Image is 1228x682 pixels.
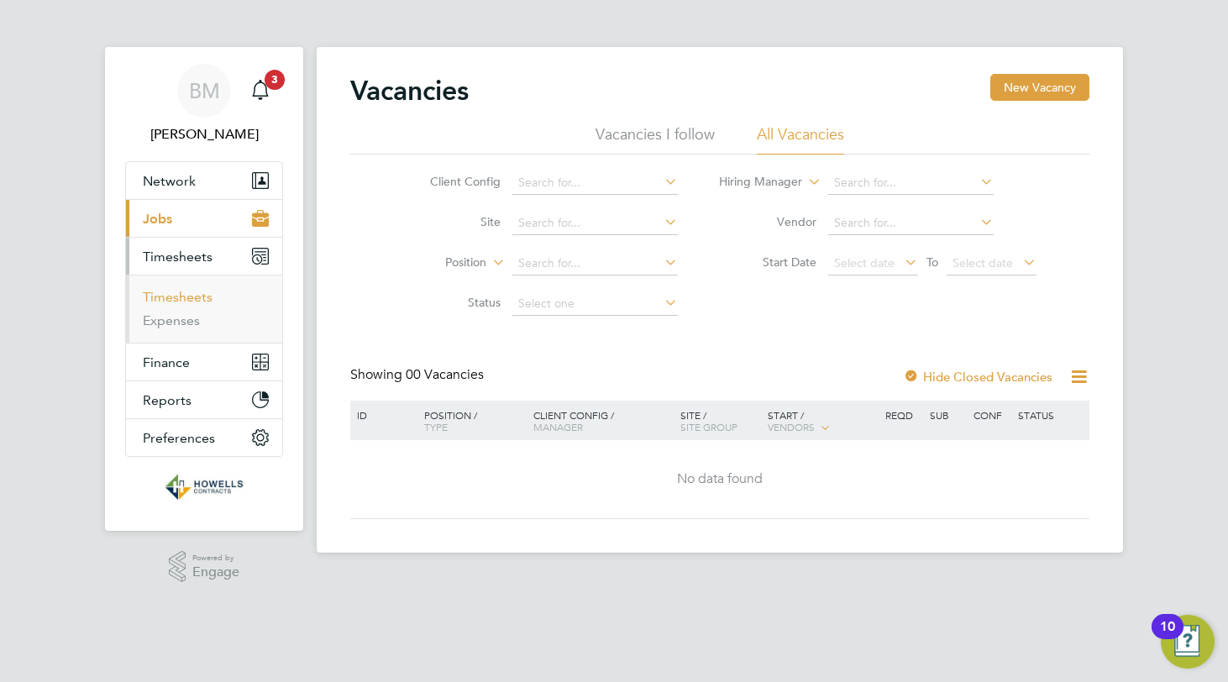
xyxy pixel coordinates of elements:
span: 00 Vacancies [406,366,484,383]
div: 10 [1160,627,1175,648]
button: New Vacancy [990,74,1089,101]
a: BM[PERSON_NAME] [125,64,283,144]
button: Jobs [126,200,282,237]
span: To [921,251,943,273]
button: Open Resource Center, 10 new notifications [1161,615,1215,669]
input: Search for... [512,212,678,235]
label: Hiring Manager [706,174,802,191]
button: Finance [126,344,282,380]
div: No data found [353,470,1087,488]
div: Sub [926,401,969,429]
span: Manager [533,420,583,433]
div: ID [353,401,412,429]
input: Search for... [828,212,994,235]
span: Bianca Manser [125,124,283,144]
div: Site / [676,401,764,441]
span: Vendors [768,420,815,433]
label: Site [404,214,501,229]
span: Select date [834,255,895,270]
input: Search for... [828,171,994,195]
a: Expenses [143,312,200,328]
div: Status [1014,401,1087,429]
a: Timesheets [143,289,213,305]
a: Go to home page [125,474,283,501]
span: 3 [265,70,285,90]
img: wearehowells-logo-retina.png [165,474,244,501]
span: Reports [143,392,192,408]
a: Powered byEngage [169,551,240,583]
div: Conf [969,401,1013,429]
label: Status [404,295,501,310]
label: Position [390,254,486,271]
div: Position / [412,401,529,441]
input: Select one [512,292,678,316]
div: Client Config / [529,401,676,441]
span: Finance [143,354,190,370]
span: Network [143,173,196,189]
div: Reqd [881,401,925,429]
input: Search for... [512,252,678,275]
h2: Vacancies [350,74,469,108]
span: Powered by [192,551,239,565]
span: Site Group [680,420,737,433]
div: Showing [350,366,487,384]
span: Timesheets [143,249,213,265]
button: Timesheets [126,238,282,275]
nav: Main navigation [105,47,303,531]
span: BM [189,80,220,102]
span: Preferences [143,430,215,446]
span: Engage [192,565,239,580]
span: Type [424,420,448,433]
button: Preferences [126,419,282,456]
div: Timesheets [126,275,282,343]
button: Reports [126,381,282,418]
a: 3 [244,64,277,118]
span: Select date [952,255,1013,270]
label: Hide Closed Vacancies [903,369,1052,385]
button: Network [126,162,282,199]
label: Start Date [720,254,816,270]
div: Start / [764,401,881,443]
input: Search for... [512,171,678,195]
li: Vacancies I follow [596,124,715,155]
li: All Vacancies [757,124,844,155]
span: Jobs [143,211,172,227]
label: Vendor [720,214,816,229]
label: Client Config [404,174,501,189]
